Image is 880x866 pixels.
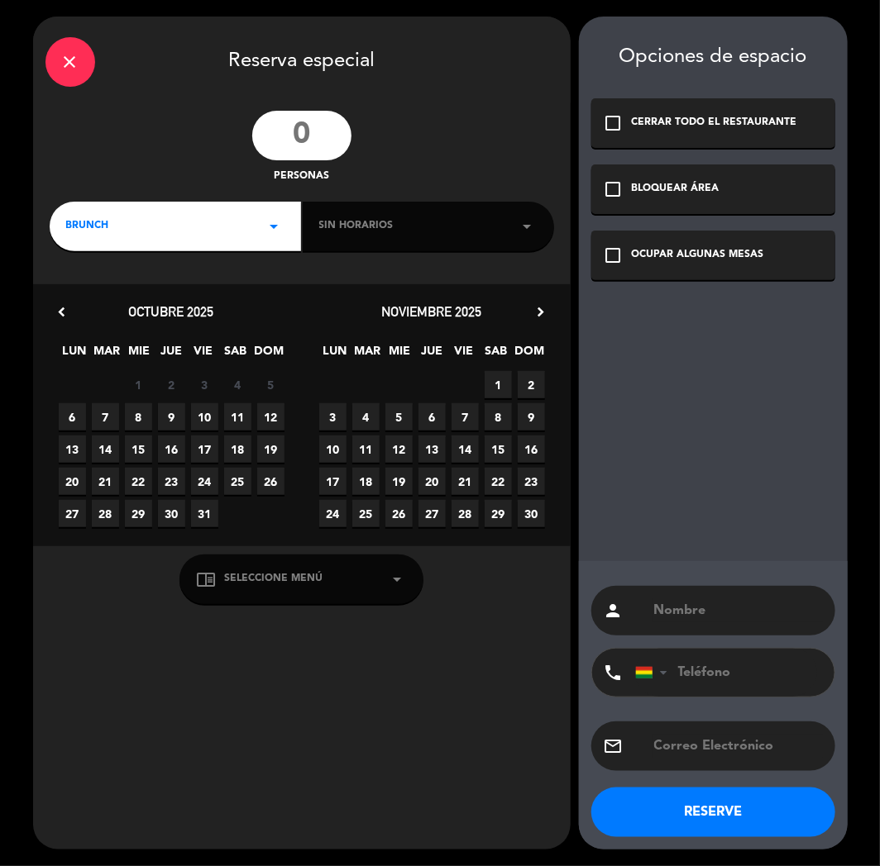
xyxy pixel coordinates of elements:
span: 12 [257,403,285,431]
span: 27 [59,500,86,527]
span: LUN [322,341,349,369]
span: 31 [191,500,218,527]
i: arrow_drop_down [387,569,407,589]
span: 15 [485,435,512,463]
span: 1 [125,371,152,398]
span: 25 [224,468,251,495]
div: Reserva especial [33,17,571,102]
span: octubre 2025 [129,303,214,320]
span: JUE [418,341,446,369]
span: 17 [319,468,347,495]
i: chevron_left [54,303,71,321]
span: 6 [418,403,446,431]
div: Bolivia: +591 [636,649,674,696]
span: 5 [257,371,285,398]
span: 2 [158,371,185,398]
span: 12 [385,435,413,463]
span: 4 [224,371,251,398]
span: 3 [191,371,218,398]
input: Teléfono [635,649,817,697]
span: 26 [385,500,413,527]
i: arrow_drop_down [518,216,538,236]
span: JUE [158,341,185,369]
span: 13 [418,435,446,463]
span: SAB [222,341,250,369]
span: 23 [518,468,545,495]
div: Opciones de espacio [591,45,835,69]
i: phone [604,663,624,683]
span: 8 [485,403,512,431]
span: 9 [158,403,185,431]
i: chrome_reader_mode [196,569,216,589]
span: 21 [92,468,119,495]
span: 6 [59,403,86,431]
span: 18 [224,435,251,463]
span: 29 [485,500,512,527]
span: 1 [485,371,512,398]
span: BRUNCH [66,218,109,235]
span: MIE [126,341,153,369]
span: VIE [451,341,478,369]
div: BLOQUEAR ÁREA [632,181,720,197]
span: 20 [59,468,86,495]
span: 16 [158,435,185,463]
span: 30 [158,500,185,527]
span: 24 [191,468,218,495]
span: MAR [93,341,121,369]
span: noviembre 2025 [382,303,482,320]
span: LUN [61,341,88,369]
span: Seleccione Menú [224,571,323,588]
i: close [60,52,80,72]
i: chevron_right [533,303,550,321]
span: 26 [257,468,285,495]
span: 17 [191,435,218,463]
span: Sin horarios [319,218,394,235]
span: 30 [518,500,545,527]
i: person [604,601,624,621]
input: Nombre [653,599,823,622]
span: MAR [354,341,381,369]
span: 18 [352,468,380,495]
span: 20 [418,468,446,495]
span: 13 [59,435,86,463]
span: 21 [452,468,479,495]
span: MIE [386,341,414,369]
span: 7 [92,403,119,431]
span: 28 [92,500,119,527]
span: DOM [515,341,543,369]
span: 24 [319,500,347,527]
span: 14 [452,435,479,463]
i: email [604,736,624,756]
span: DOM [255,341,282,369]
span: 23 [158,468,185,495]
span: 14 [92,435,119,463]
span: 29 [125,500,152,527]
span: 16 [518,435,545,463]
span: 8 [125,403,152,431]
input: 0 [252,111,352,160]
span: 10 [319,435,347,463]
span: 9 [518,403,545,431]
span: SAB [483,341,510,369]
span: 15 [125,435,152,463]
span: 28 [452,500,479,527]
span: 25 [352,500,380,527]
span: 3 [319,403,347,431]
i: arrow_drop_down [265,216,285,236]
span: 5 [385,403,413,431]
input: Correo Electrónico [653,735,823,758]
span: 7 [452,403,479,431]
div: CERRAR TODO EL RESTAURANTE [632,115,797,131]
i: check_box_outline_blank [604,179,624,199]
span: 4 [352,403,380,431]
i: check_box_outline_blank [604,113,624,133]
span: 22 [125,468,152,495]
span: VIE [190,341,218,369]
span: 11 [224,403,251,431]
span: 19 [385,468,413,495]
span: 11 [352,435,380,463]
span: 19 [257,435,285,463]
span: 22 [485,468,512,495]
span: 2 [518,371,545,398]
span: 27 [418,500,446,527]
